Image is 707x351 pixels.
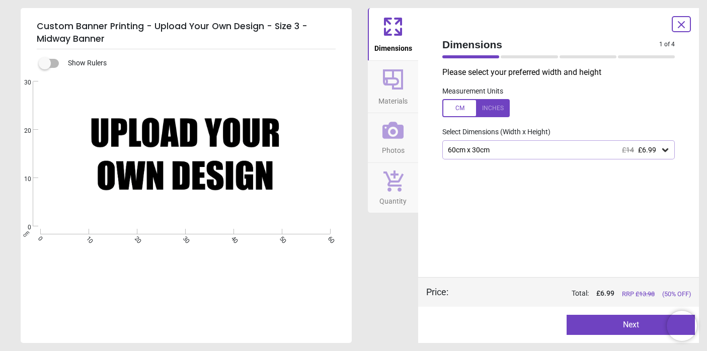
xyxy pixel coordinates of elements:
span: 0 [36,235,42,241]
label: Measurement Units [442,86,503,97]
span: £14 [622,146,634,154]
span: 6.99 [600,289,614,297]
span: 20 [12,127,31,135]
span: 10 [84,235,91,241]
p: Please select your preferred width and height [442,67,683,78]
div: Price : [426,286,448,298]
span: Materials [378,92,408,107]
span: £ [596,289,614,299]
span: Dimensions [374,39,412,54]
span: Quantity [379,192,407,207]
span: 30 [12,78,31,87]
span: cm [22,229,31,238]
div: Show Rulers [45,57,352,69]
button: Next [567,315,695,335]
span: 60 [326,235,332,241]
span: 10 [12,175,31,184]
span: RRP [622,290,655,299]
div: Total: [463,289,691,299]
span: Photos [382,141,405,156]
span: Dimensions [442,37,659,52]
span: 40 [229,235,235,241]
span: 50 [277,235,284,241]
label: Select Dimensions (Width x Height) [434,127,551,137]
button: Dimensions [368,8,418,60]
button: Quantity [368,163,418,213]
button: Materials [368,61,418,113]
span: 0 [12,223,31,232]
span: 30 [181,235,187,241]
div: 60cm x 30cm [447,146,660,154]
iframe: Brevo live chat [667,311,697,341]
span: 1 of 4 [659,40,675,49]
span: (50% OFF) [662,290,691,299]
button: Photos [368,113,418,162]
span: £ 13.98 [636,290,655,298]
span: 20 [132,235,139,241]
h5: Custom Banner Printing - Upload Your Own Design - Size 3 - Midway Banner [37,16,336,49]
span: £6.99 [638,146,656,154]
